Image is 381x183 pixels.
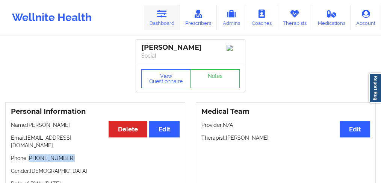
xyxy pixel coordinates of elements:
[190,69,240,88] a: Notes
[11,167,180,175] p: Gender: [DEMOGRAPHIC_DATA]
[141,43,240,52] div: [PERSON_NAME]
[11,154,180,162] p: Phone: [PHONE_NUMBER]
[11,121,180,129] p: Name: [PERSON_NAME]
[144,5,180,30] a: Dashboard
[180,5,217,30] a: Prescribers
[149,121,180,137] button: Edit
[11,134,180,149] p: Email: [EMAIL_ADDRESS][DOMAIN_NAME]
[201,121,370,129] p: Provider: N/A
[246,5,277,30] a: Coaches
[227,45,240,51] img: Image%2Fplaceholer-image.png
[141,69,191,88] button: View Questionnaire
[109,121,147,137] button: Delete
[351,5,381,30] a: Account
[141,52,240,59] p: Social
[340,121,370,137] button: Edit
[369,73,381,103] a: Report Bug
[217,5,246,30] a: Admins
[11,107,180,116] h3: Personal Information
[277,5,312,30] a: Therapists
[312,5,351,30] a: Medications
[201,134,370,142] p: Therapist: [PERSON_NAME]
[201,107,370,116] h3: Medical Team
